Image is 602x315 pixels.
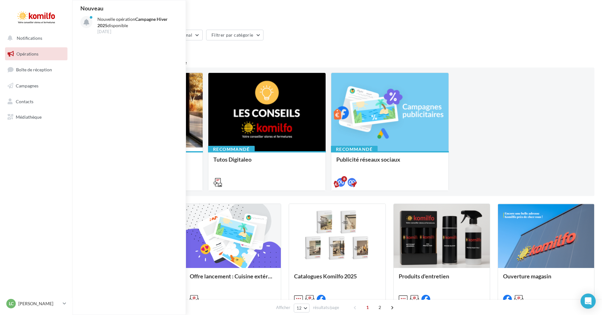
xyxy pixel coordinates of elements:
[313,305,339,311] span: résultats/page
[16,83,38,88] span: Campagnes
[190,273,276,286] div: Offre lancement : Cuisine extérieur
[375,302,385,312] span: 2
[16,67,52,72] span: Boîte de réception
[18,300,60,307] p: [PERSON_NAME]
[276,305,290,311] span: Afficher
[4,110,69,124] a: Médiathèque
[80,60,594,65] div: 3 opérations recommandées par votre enseigne
[213,156,321,169] div: Tutos Digitaleo
[4,63,69,76] a: Boîte de réception
[294,273,380,286] div: Catalogues Komilfo 2025
[4,79,69,92] a: Campagnes
[294,304,310,312] button: 12
[4,32,66,45] button: Notifications
[297,306,302,311] span: 12
[399,273,485,286] div: Produits d'entretien
[362,302,373,312] span: 1
[16,114,42,120] span: Médiathèque
[206,30,263,40] button: Filtrer par catégorie
[9,300,14,307] span: Lc
[4,47,69,61] a: Opérations
[5,298,67,310] a: Lc [PERSON_NAME]
[331,146,378,153] div: Recommandé
[503,273,589,286] div: Ouverture magasin
[16,98,33,104] span: Contacts
[4,95,69,108] a: Contacts
[581,294,596,309] div: Open Intercom Messenger
[17,35,42,41] span: Notifications
[16,51,38,56] span: Opérations
[80,10,594,20] div: Opérations marketing
[208,146,255,153] div: Recommandé
[341,176,347,182] div: 8
[336,156,443,169] div: Publicité réseaux sociaux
